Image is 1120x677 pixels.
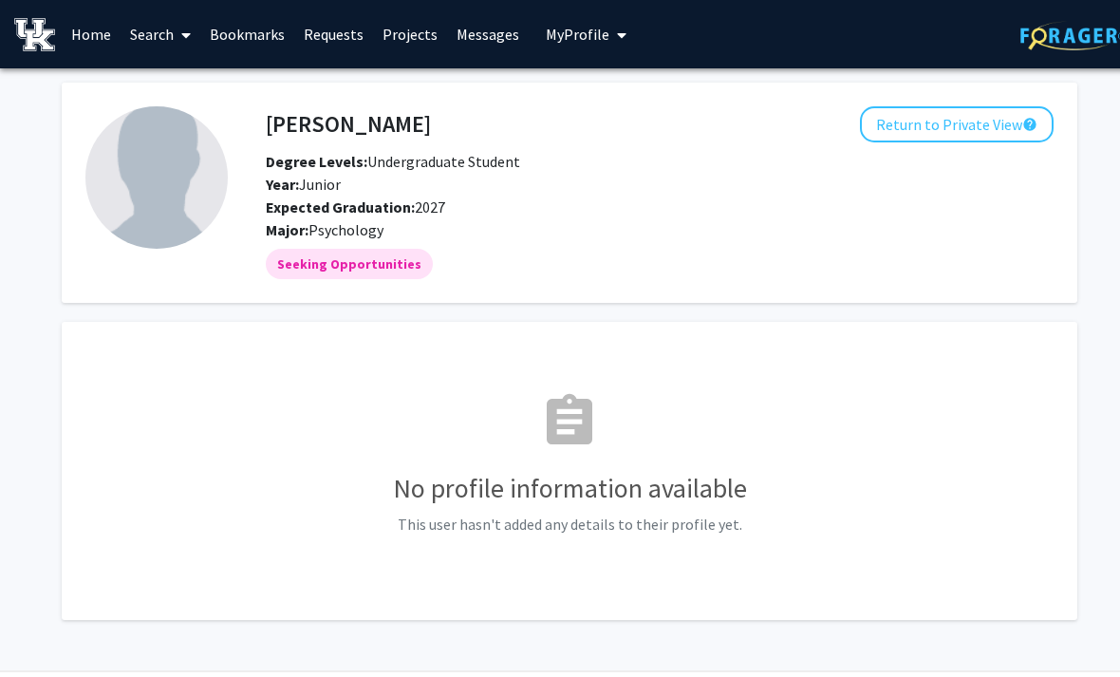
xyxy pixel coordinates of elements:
b: Major: [266,220,308,239]
span: Psychology [308,220,383,239]
a: Projects [373,1,447,67]
img: Profile Picture [85,106,228,249]
b: Year: [266,175,299,194]
span: Junior [266,175,341,194]
b: Expected Graduation: [266,197,415,216]
mat-icon: help [1022,113,1037,136]
a: Bookmarks [200,1,294,67]
a: Home [62,1,121,67]
mat-chip: Seeking Opportunities [266,249,433,279]
fg-card: No Profile Information [62,322,1077,620]
iframe: Chat [14,592,81,663]
mat-icon: assignment [539,391,600,452]
h4: [PERSON_NAME] [266,106,431,141]
a: Messages [447,1,529,67]
a: Requests [294,1,373,67]
h3: No profile information available [85,473,1054,505]
span: 2027 [266,197,445,216]
span: My Profile [546,25,609,44]
button: Return to Private View [860,106,1054,142]
a: Search [121,1,200,67]
b: Degree Levels: [266,152,367,171]
span: Undergraduate Student [266,152,520,171]
img: University of Kentucky Logo [14,18,55,51]
p: This user hasn't added any details to their profile yet. [85,513,1054,536]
